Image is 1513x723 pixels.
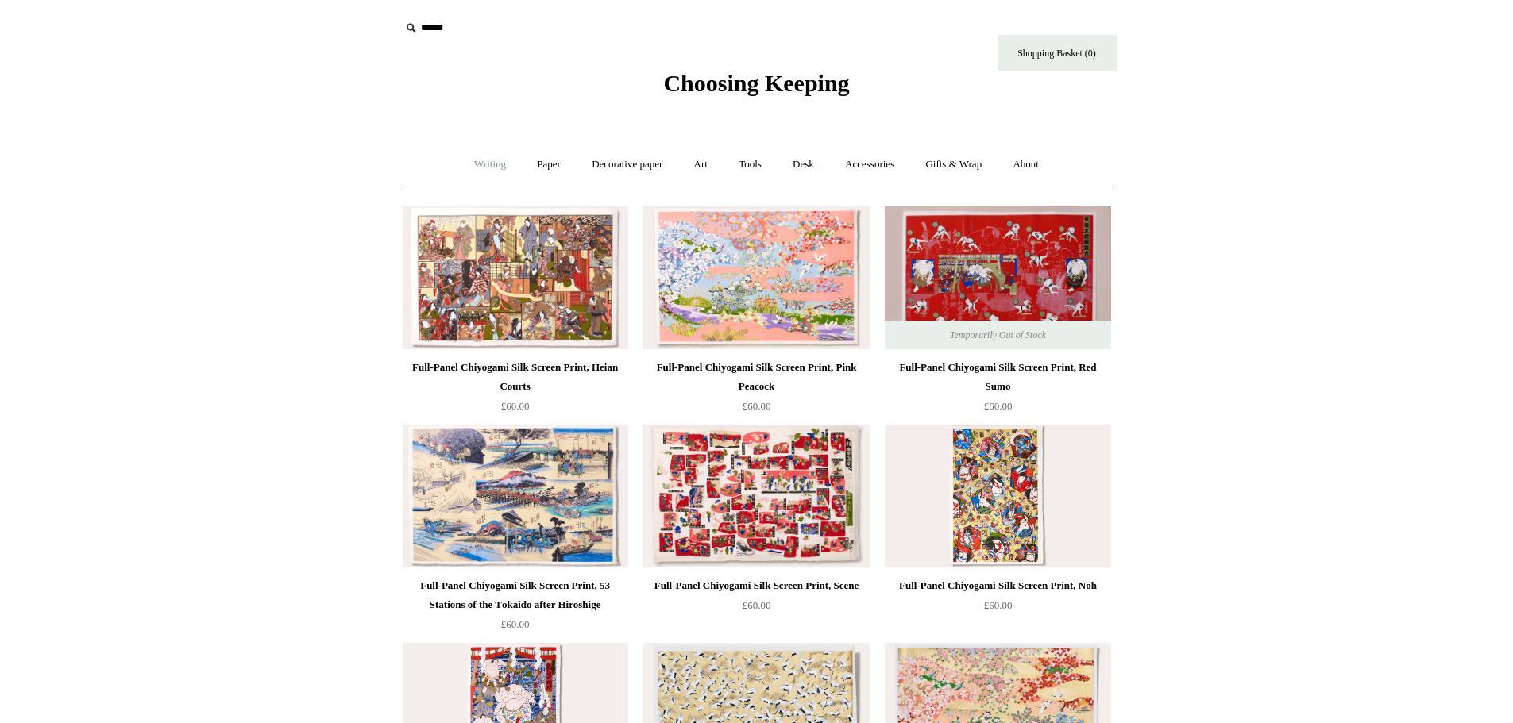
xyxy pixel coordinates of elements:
[403,358,628,423] a: Full-Panel Chiyogami Silk Screen Print, Heian Courts £60.00
[523,144,575,186] a: Paper
[643,358,869,423] a: Full-Panel Chiyogami Silk Screen Print, Pink Peacock £60.00
[885,206,1110,349] a: Full-Panel Chiyogami Silk Screen Print, Red Sumo Full-Panel Chiyogami Silk Screen Print, Red Sumo...
[998,35,1117,71] a: Shopping Basket (0)
[663,83,849,94] a: Choosing Keeping
[643,206,869,349] a: Full-Panel Chiyogami Silk Screen Print, Pink Peacock Full-Panel Chiyogami Silk Screen Print, Pink...
[778,144,828,186] a: Desk
[577,144,677,186] a: Decorative paper
[885,576,1110,641] a: Full-Panel Chiyogami Silk Screen Print, Noh £60.00
[885,358,1110,423] a: Full-Panel Chiyogami Silk Screen Print, Red Sumo £60.00
[460,144,520,186] a: Writing
[643,425,869,567] img: Full-Panel Chiyogami Silk Screen Print, Scene
[743,400,771,412] span: £60.00
[911,144,996,186] a: Gifts & Wrap
[643,576,869,641] a: Full-Panel Chiyogami Silk Screen Print, Scene £60.00
[403,576,628,641] a: Full-Panel Chiyogami Silk Screen Print, 53 Stations of the Tōkaidō after Hiroshige £60.00
[885,425,1110,567] img: Full-Panel Chiyogami Silk Screen Print, Noh
[998,144,1053,186] a: About
[889,576,1106,595] div: Full-Panel Chiyogami Silk Screen Print, Noh
[831,144,909,186] a: Accessories
[663,70,849,96] span: Choosing Keeping
[885,425,1110,567] a: Full-Panel Chiyogami Silk Screen Print, Noh Full-Panel Chiyogami Silk Screen Print, Noh
[984,599,1013,611] span: £60.00
[403,206,628,349] a: Full-Panel Chiyogami Silk Screen Print, Heian Courts Full-Panel Chiyogami Silk Screen Print, Heia...
[403,425,628,567] img: Full-Panel Chiyogami Silk Screen Print, 53 Stations of the Tōkaidō after Hiroshige
[680,144,722,186] a: Art
[885,206,1110,349] img: Full-Panel Chiyogami Silk Screen Print, Red Sumo
[647,576,865,595] div: Full-Panel Chiyogami Silk Screen Print, Scene
[984,400,1013,412] span: £60.00
[403,425,628,567] a: Full-Panel Chiyogami Silk Screen Print, 53 Stations of the Tōkaidō after Hiroshige Full-Panel Chi...
[403,206,628,349] img: Full-Panel Chiyogami Silk Screen Print, Heian Courts
[643,425,869,567] a: Full-Panel Chiyogami Silk Screen Print, Scene Full-Panel Chiyogami Silk Screen Print, Scene
[647,358,865,396] div: Full-Panel Chiyogami Silk Screen Print, Pink Peacock
[501,618,530,630] span: £60.00
[889,358,1106,396] div: Full-Panel Chiyogami Silk Screen Print, Red Sumo
[407,576,624,614] div: Full-Panel Chiyogami Silk Screen Print, 53 Stations of the Tōkaidō after Hiroshige
[724,144,776,186] a: Tools
[743,599,771,611] span: £60.00
[643,206,869,349] img: Full-Panel Chiyogami Silk Screen Print, Pink Peacock
[934,321,1062,349] span: Temporarily Out of Stock
[501,400,530,412] span: £60.00
[407,358,624,396] div: Full-Panel Chiyogami Silk Screen Print, Heian Courts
